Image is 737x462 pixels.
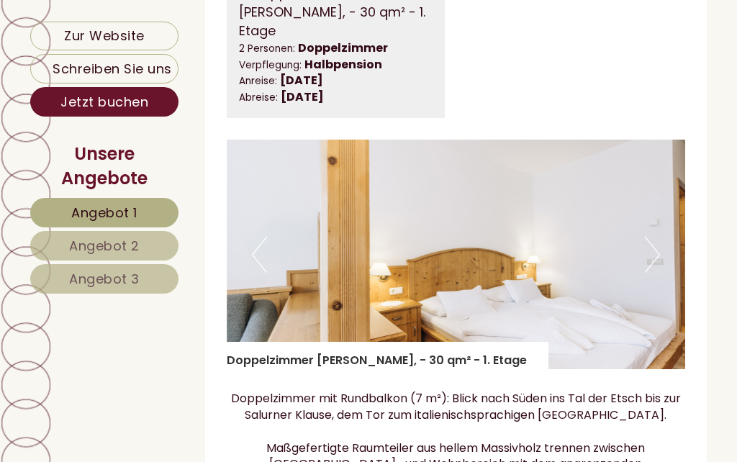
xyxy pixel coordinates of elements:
[280,72,323,89] b: [DATE]
[281,89,324,105] b: [DATE]
[193,11,266,35] div: Sonntag
[227,140,686,369] img: image
[22,45,250,56] div: Hotel Tenz
[30,87,178,117] a: Jetzt buchen
[239,42,295,55] small: 2 Personen:
[227,342,548,369] div: Doppelzimmer [PERSON_NAME], - 30 qm² - 1. Etage
[30,54,178,83] a: Schreiben Sie uns
[645,237,660,273] button: Next
[22,73,250,83] small: 12:50
[364,375,459,404] button: Senden
[71,204,137,222] span: Angebot 1
[30,142,178,191] div: Unsere Angebote
[239,58,302,72] small: Verpflegung:
[69,237,140,255] span: Angebot 2
[252,237,267,273] button: Previous
[30,22,178,50] a: Zur Website
[11,42,257,86] div: Guten Tag, wie können wir Ihnen helfen?
[239,74,277,88] small: Anreise:
[69,270,140,288] span: Angebot 3
[239,91,278,104] small: Abreise:
[298,40,388,56] b: Doppelzimmer
[304,56,382,73] b: Halbpension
